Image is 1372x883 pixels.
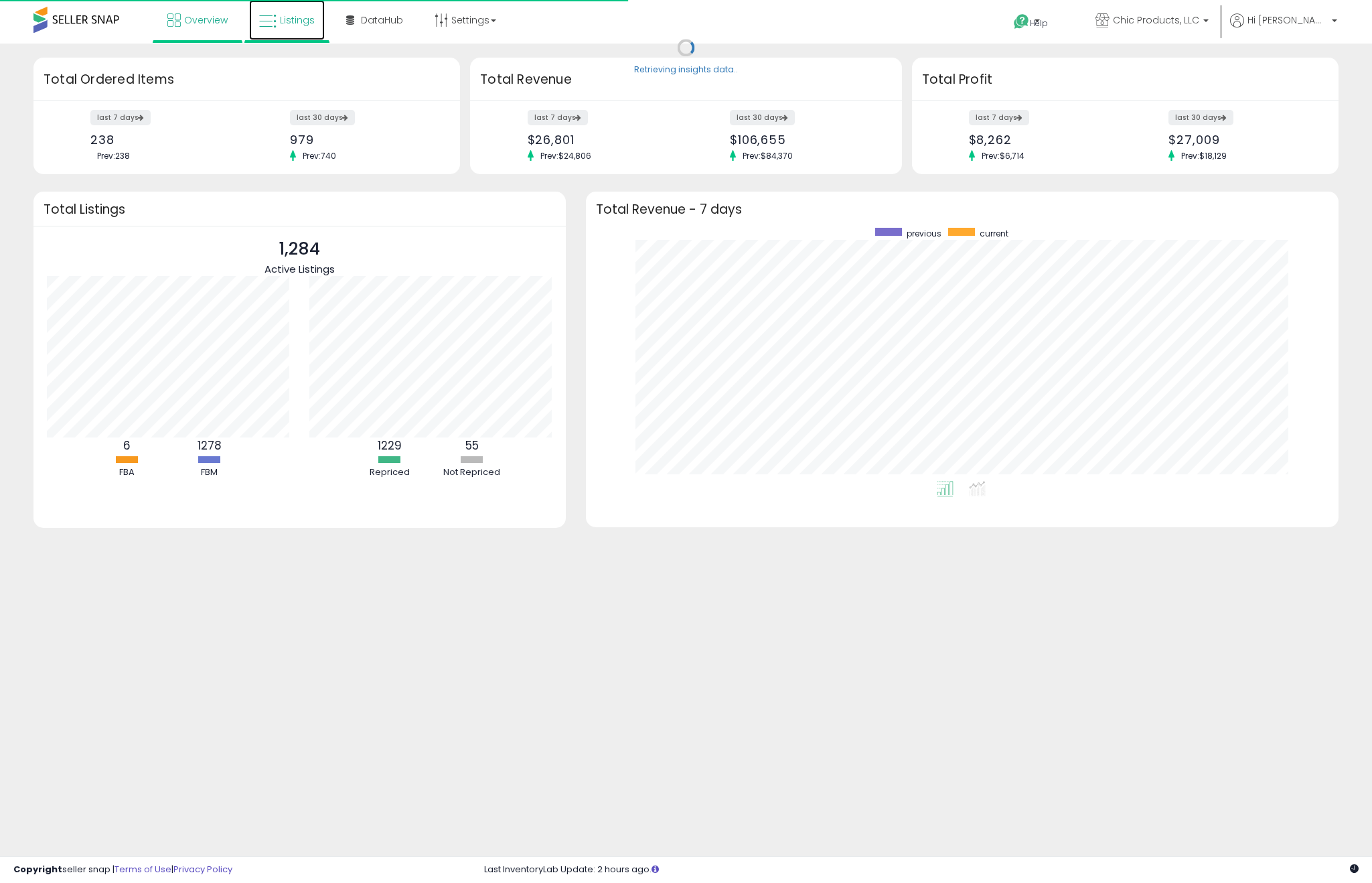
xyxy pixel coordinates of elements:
[184,13,228,27] span: Overview
[528,133,676,147] div: $26,801
[1013,13,1030,30] i: Get Help
[290,133,437,147] div: 979
[1168,133,1315,147] div: $27,009
[378,437,402,454] b: 1229
[90,110,151,125] label: last 7 days
[90,150,137,161] span: Prev: 238
[596,204,1328,214] h3: Total Revenue - 7 days
[169,466,250,479] div: FBM
[432,466,512,479] div: Not Repriced
[1174,150,1233,161] span: Prev: $18,129
[730,133,879,147] div: $106,655
[123,437,131,454] b: 6
[87,466,167,479] div: FBA
[361,13,403,27] span: DataHub
[1113,13,1199,27] span: Chic Products, LLC
[296,150,343,161] span: Prev: 740
[907,228,941,239] span: previous
[528,110,588,125] label: last 7 days
[1230,13,1337,44] a: Hi [PERSON_NAME]
[264,236,335,262] p: 1,284
[480,70,892,89] h3: Total Revenue
[736,150,799,161] span: Prev: $84,370
[44,70,450,89] h3: Total Ordered Items
[534,150,598,161] span: Prev: $24,806
[730,110,795,125] label: last 30 days
[975,150,1031,161] span: Prev: $6,714
[198,437,222,454] b: 1278
[980,228,1008,239] span: current
[1030,17,1048,29] span: Help
[44,204,556,214] h3: Total Listings
[969,133,1116,147] div: $8,262
[264,262,335,276] span: Active Listings
[1003,3,1074,44] a: Help
[634,64,738,76] div: Retrieving insights data..
[1168,110,1233,125] label: last 30 days
[90,133,237,147] div: 238
[350,466,430,479] div: Repriced
[922,70,1328,89] h3: Total Profit
[969,110,1029,125] label: last 7 days
[290,110,355,125] label: last 30 days
[1247,13,1328,27] span: Hi [PERSON_NAME]
[465,437,479,454] b: 55
[280,13,315,27] span: Listings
